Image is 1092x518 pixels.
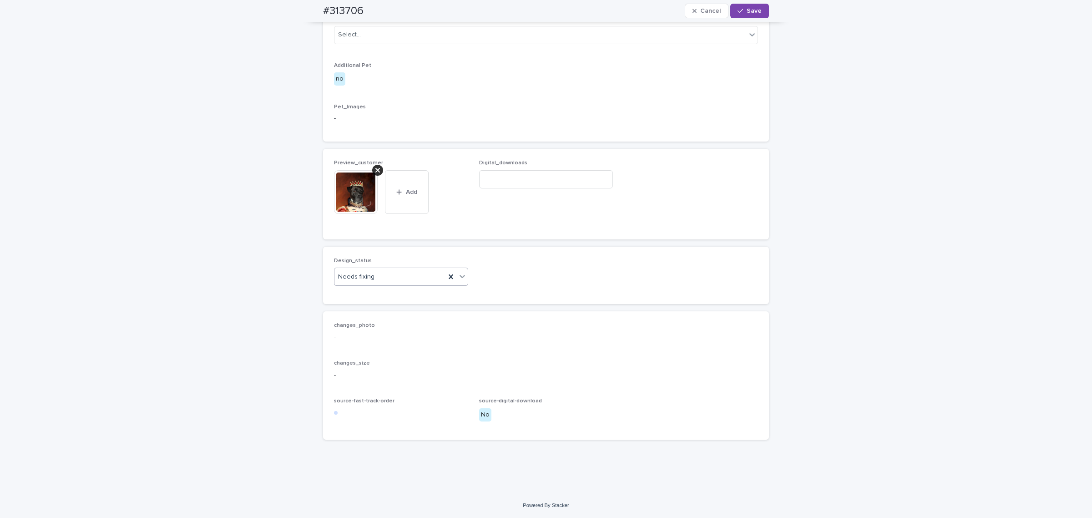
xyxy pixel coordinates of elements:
span: Save [747,8,762,14]
div: Select... [338,30,361,40]
span: Preview_customer [334,160,383,166]
span: Pet_Images [334,104,366,110]
span: source-digital-download [479,398,542,404]
span: Digital_downloads [479,160,527,166]
div: No [479,408,491,422]
div: no [334,72,345,86]
p: - [334,371,758,380]
button: Cancel [685,4,728,18]
span: Add [406,189,417,195]
button: Save [730,4,769,18]
h2: #313706 [323,5,364,18]
button: Add [385,170,429,214]
span: Needs fixing [338,272,374,282]
p: - [334,114,758,123]
span: source-fast-track-order [334,398,394,404]
span: Cancel [700,8,721,14]
span: changes_size [334,361,370,366]
p: - [334,332,758,342]
a: Powered By Stacker [523,503,569,508]
span: changes_photo [334,323,375,328]
span: Additional Pet [334,63,371,68]
span: Design_status [334,258,372,264]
